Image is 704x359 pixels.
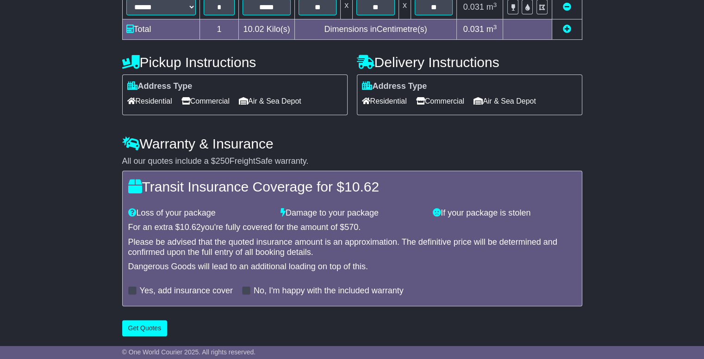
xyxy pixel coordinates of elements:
[254,286,404,296] label: No, I'm happy with the included warranty
[122,320,168,336] button: Get Quotes
[486,25,497,34] span: m
[128,223,576,233] div: For an extra $ you're fully covered for the amount of $ .
[122,19,199,40] td: Total
[493,24,497,31] sup: 3
[122,136,582,151] h4: Warranty & Insurance
[239,94,301,108] span: Air & Sea Depot
[463,2,484,12] span: 0.031
[243,25,264,34] span: 10.02
[344,179,379,194] span: 10.62
[486,2,497,12] span: m
[128,179,576,194] h4: Transit Insurance Coverage for $
[128,237,576,257] div: Please be advised that the quoted insurance amount is an approximation. The definitive price will...
[239,19,294,40] td: Kilo(s)
[216,156,230,166] span: 250
[122,156,582,167] div: All our quotes include a $ FreightSafe warranty.
[563,25,571,34] a: Add new item
[276,208,428,218] div: Damage to your package
[294,19,457,40] td: Dimensions in Centimetre(s)
[362,94,407,108] span: Residential
[344,223,358,232] span: 570
[122,348,256,356] span: © One World Courier 2025. All rights reserved.
[124,208,276,218] div: Loss of your package
[127,94,172,108] span: Residential
[128,262,576,272] div: Dangerous Goods will lead to an additional loading on top of this.
[473,94,536,108] span: Air & Sea Depot
[140,286,233,296] label: Yes, add insurance cover
[362,81,427,92] label: Address Type
[463,25,484,34] span: 0.031
[181,94,230,108] span: Commercial
[428,208,580,218] div: If your package is stolen
[180,223,201,232] span: 10.62
[357,55,582,70] h4: Delivery Instructions
[199,19,239,40] td: 1
[563,2,571,12] a: Remove this item
[127,81,193,92] label: Address Type
[122,55,348,70] h4: Pickup Instructions
[416,94,464,108] span: Commercial
[493,1,497,8] sup: 3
